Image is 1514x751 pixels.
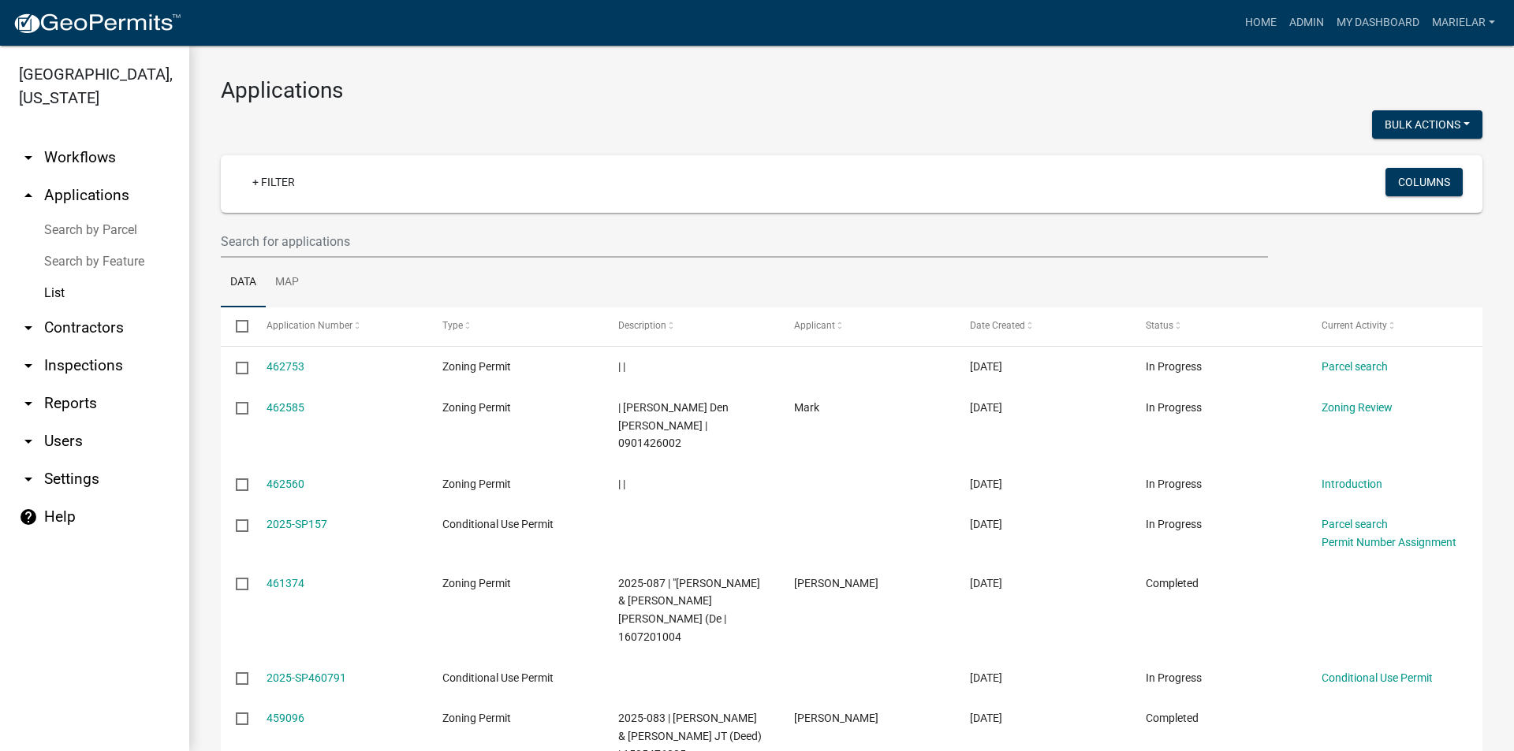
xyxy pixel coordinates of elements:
span: Completed [1146,577,1199,589]
span: Completed [1146,712,1199,724]
span: Current Activity [1322,320,1387,331]
span: Type [442,320,463,331]
span: In Progress [1146,478,1202,490]
i: arrow_drop_down [19,470,38,489]
a: 462560 [267,478,304,490]
span: 08/08/2025 [970,577,1002,589]
span: In Progress [1146,671,1202,684]
span: In Progress [1146,360,1202,373]
datatable-header-cell: Status [1131,307,1307,345]
span: 08/07/2025 [970,671,1002,684]
a: 462585 [267,401,304,414]
span: Mark [794,401,819,414]
span: Conditional Use Permit [442,671,554,684]
a: Parcel search [1322,518,1388,530]
datatable-header-cell: Applicant [779,307,955,345]
i: arrow_drop_down [19,394,38,413]
a: Home [1239,8,1283,38]
span: Applicant [794,320,835,331]
datatable-header-cell: Type [427,307,602,345]
a: Conditional Use Permit [1322,671,1433,684]
a: 2025-SP460791 [267,671,346,684]
i: arrow_drop_down [19,148,38,167]
a: Parcel search [1322,360,1388,373]
i: help [19,507,38,526]
a: + Filter [240,168,308,196]
span: 08/04/2025 [970,712,1002,724]
input: Search for applications [221,225,1268,258]
a: Permit Number Assignment [1322,536,1456,548]
span: Zoning Permit [442,712,511,724]
datatable-header-cell: Current Activity [1307,307,1482,345]
span: Conditional Use Permit [442,518,554,530]
a: Zoning Review [1322,401,1393,414]
a: marielar [1426,8,1501,38]
span: In Progress [1146,401,1202,414]
span: Jim Vonk [794,712,878,724]
span: Zoning Permit [442,577,511,589]
button: Bulk Actions [1372,110,1482,139]
datatable-header-cell: Date Created [955,307,1131,345]
datatable-header-cell: Application Number [251,307,427,345]
a: 461374 [267,577,304,589]
span: Zoning Permit [442,360,511,373]
a: 462753 [267,360,304,373]
a: Data [221,258,266,308]
datatable-header-cell: Description [603,307,779,345]
span: 08/12/2025 [970,478,1002,490]
i: arrow_drop_down [19,356,38,375]
a: Introduction [1322,478,1382,490]
span: | | [618,478,625,490]
span: 08/11/2025 [970,518,1002,530]
span: Description [618,320,666,331]
span: 2025-087 | "BEEK, WENDELL D. & MOLLY M. VAN JT (De | 1607201004 [618,577,760,643]
span: Zoning Permit [442,478,511,490]
i: arrow_drop_up [19,186,38,205]
a: Admin [1283,8,1330,38]
a: Map [266,258,308,308]
span: Wendell Van beek [794,577,878,589]
button: Columns [1385,168,1463,196]
span: Date Created [970,320,1025,331]
i: arrow_drop_down [19,318,38,337]
span: 08/12/2025 [970,360,1002,373]
datatable-header-cell: Select [221,307,251,345]
span: | Mark Den Hollander | 0901426002 [618,401,729,450]
span: Status [1146,320,1173,331]
span: Zoning Permit [442,401,511,414]
i: arrow_drop_down [19,432,38,451]
a: 459096 [267,712,304,724]
span: Application Number [267,320,352,331]
h3: Applications [221,77,1482,104]
a: My Dashboard [1330,8,1426,38]
span: 08/12/2025 [970,401,1002,414]
a: 2025-SP157 [267,518,327,530]
span: | | [618,360,625,373]
span: In Progress [1146,518,1202,530]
